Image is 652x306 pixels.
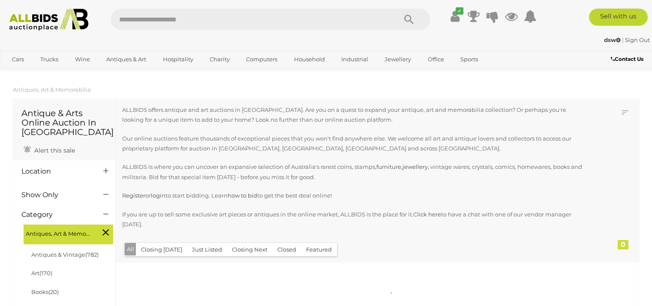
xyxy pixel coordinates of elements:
[618,240,628,249] div: 0
[21,211,90,219] h4: Category
[6,52,30,66] a: Cars
[21,108,107,137] h1: Antique & Arts Online Auction In [GEOGRAPHIC_DATA]
[157,52,199,66] a: Hospitality
[151,192,165,199] a: login
[85,251,99,258] span: (782)
[39,270,52,276] span: (170)
[21,191,90,199] h4: Show Only
[240,52,283,66] a: Computers
[35,52,64,66] a: Trucks
[187,243,227,256] button: Just Listed
[32,147,75,154] span: Alert this sale
[136,243,187,256] button: Closing [DATE]
[69,52,96,66] a: Wine
[31,270,52,276] a: Art(170)
[622,36,624,43] span: |
[388,9,430,30] button: Search
[31,251,99,258] a: Antiques & Vintage(782)
[455,52,484,66] a: Sports
[301,243,337,256] button: Featured
[379,52,417,66] a: Jewellery
[122,192,145,199] a: Register
[456,7,463,15] i: ✔
[611,54,646,64] a: Contact Us
[288,52,331,66] a: Household
[26,227,90,239] span: Antiques, Art & Memorabilia
[376,163,401,170] a: furniture
[403,163,428,170] a: jewellery
[122,105,584,125] p: ALLBIDS offers antique and art auctions in [GEOGRAPHIC_DATA]. Are you on a quest to expand your a...
[31,288,59,295] a: Books(20)
[125,243,136,255] button: All
[413,211,441,218] a: Click here
[21,168,90,175] h4: Location
[336,52,374,66] a: Industrial
[48,288,59,295] span: (20)
[604,36,622,43] a: dsw
[101,52,152,66] a: Antiques & Art
[6,66,78,81] a: [GEOGRAPHIC_DATA]
[21,143,77,156] a: Alert this sale
[122,162,584,182] p: ALLBIDS is where you can uncover an expansive selection of Australia's rarest coins, stamps, , , ...
[122,134,584,154] p: Our online auctions feature thousands of exceptional pieces that you won't find anywhere else. We...
[13,86,91,93] a: Antiques, Art & Memorabilia
[625,36,650,43] a: Sign Out
[5,9,93,31] img: Allbids.com.au
[204,52,235,66] a: Charity
[611,56,643,62] b: Contact Us
[228,192,257,199] a: how to bid
[422,52,450,66] a: Office
[122,210,584,230] p: If you are up to sell some exclusive art pieces or antiques in the online market, ALLBIDS is the ...
[227,243,273,256] button: Closing Next
[122,191,584,201] p: or to start bidding. Learn to get the best deal online!
[448,9,461,24] a: ✔
[604,36,621,43] strong: dsw
[589,9,648,26] a: Sell with us
[272,243,301,256] button: Closed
